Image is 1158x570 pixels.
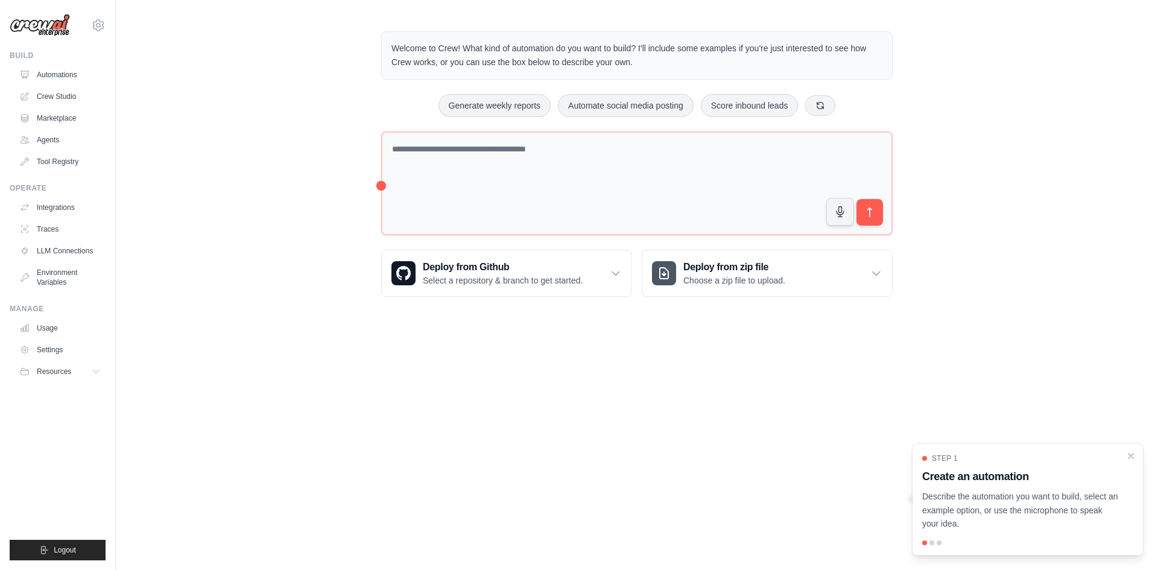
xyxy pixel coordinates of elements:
a: Integrations [14,198,106,217]
button: Generate weekly reports [438,94,551,117]
h3: Deploy from Github [423,260,583,274]
a: Crew Studio [14,87,106,106]
a: Agents [14,130,106,150]
div: Build [10,51,106,60]
img: Logo [10,14,70,37]
span: Step 1 [932,454,958,463]
span: Logout [54,545,76,555]
span: Resources [37,367,71,376]
a: Tool Registry [14,152,106,171]
p: Select a repository & branch to get started. [423,274,583,287]
a: Environment Variables [14,263,106,292]
p: Welcome to Crew! What kind of automation do you want to build? I'll include some examples if you'... [391,42,882,69]
div: Manage [10,304,106,314]
h3: Create an automation [922,468,1119,485]
h3: Deploy from zip file [683,260,785,274]
button: Logout [10,540,106,560]
button: Score inbound leads [701,94,799,117]
button: Resources [14,362,106,381]
a: LLM Connections [14,241,106,261]
p: Choose a zip file to upload. [683,274,785,287]
p: Describe the automation you want to build, select an example option, or use the microphone to spe... [922,490,1119,531]
a: Settings [14,340,106,359]
a: Automations [14,65,106,84]
button: Automate social media posting [558,94,694,117]
a: Usage [14,318,106,338]
div: Operate [10,183,106,193]
button: Close walkthrough [1126,451,1136,461]
a: Traces [14,220,106,239]
a: Marketplace [14,109,106,128]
